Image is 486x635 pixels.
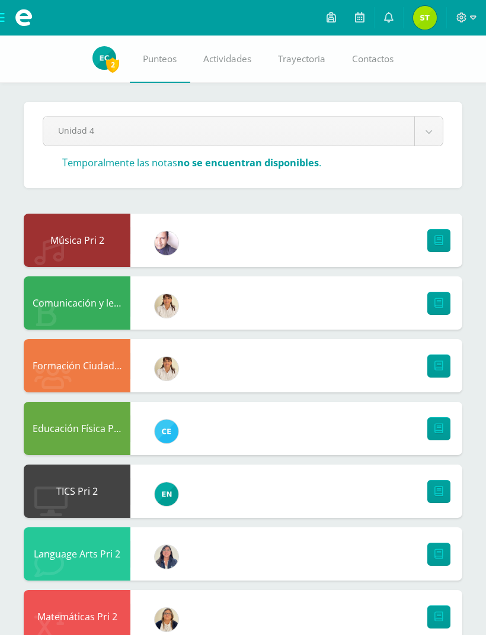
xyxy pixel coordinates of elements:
img: 55a9b86393fb6dbe022988ec19d6b587.png [155,357,178,381]
a: Contactos [339,36,407,83]
img: 06dc580ea7564ec6c392b35fc2c0325e.png [155,545,178,569]
img: 8cf784b2c105461d491c472478997f90.png [92,46,116,70]
span: 2 [106,57,119,72]
div: Formación Ciudadana Pri 2 [24,339,130,392]
div: TICS Pri 2 [24,465,130,518]
img: 55a9b86393fb6dbe022988ec19d6b587.png [155,294,178,318]
h3: Temporalmente las notas . [62,156,321,169]
a: Unidad 4 [43,117,443,146]
img: 311c1656b3fc0a90904346beb75f9961.png [155,482,178,506]
strong: no se encuentran disponibles [177,156,319,169]
a: Punteos [130,36,190,83]
div: Language Arts Pri 2 [24,527,130,581]
div: Música Pri 2 [24,214,130,267]
span: Actividades [203,53,251,65]
span: Contactos [352,53,394,65]
img: cd101243ad85658f3b9bc93817be8ca4.png [155,420,178,443]
span: Trayectoria [278,53,325,65]
a: Actividades [190,36,265,83]
img: d26c67d065d5f627ebb3ac7301e146aa.png [155,231,178,255]
img: 315a28338f5b1bb7d4173d5950f43a26.png [413,6,437,30]
a: Trayectoria [265,36,339,83]
img: fb036201dd8cd31dd557e1048d05cc82.png [155,608,178,631]
span: Unidad 4 [58,117,399,144]
div: Comunicación y lenguaje Pri 2 [24,276,130,330]
span: Punteos [143,53,177,65]
div: Educación Física Pri 2 [24,402,130,455]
